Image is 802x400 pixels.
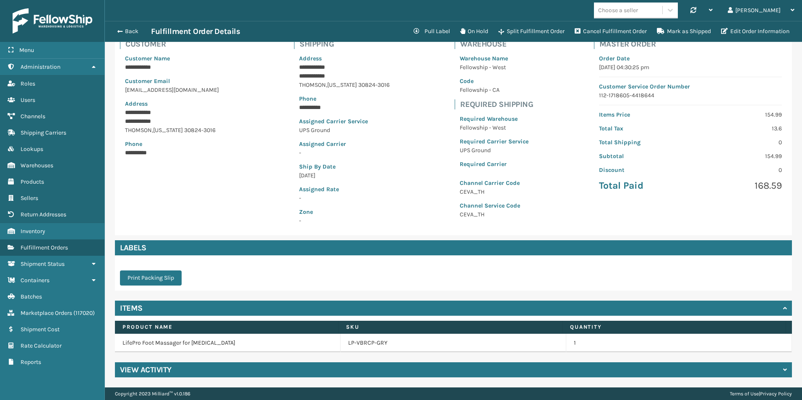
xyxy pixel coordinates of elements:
[299,94,390,103] p: Phone
[21,326,60,333] span: Shipment Cost
[460,179,529,187] p: Channel Carrier Code
[346,323,554,331] label: SKU
[599,39,787,49] h4: Master Order
[151,26,240,36] h3: Fulfillment Order Details
[716,23,794,40] button: Edit Order Information
[599,91,782,100] p: 112-1718605-4418644
[125,140,229,148] p: Phone
[460,146,529,155] p: UPS Ground
[21,80,35,87] span: Roles
[299,208,390,224] span: -
[125,39,234,49] h4: Customer
[657,28,664,34] i: Mark as Shipped
[358,81,390,88] span: 30824-3016
[21,277,49,284] span: Containers
[125,127,152,134] span: THOMSON
[21,162,53,169] span: Warehouses
[695,152,782,161] p: 154.99
[460,187,529,196] p: CEVA_TH
[599,124,685,133] p: Total Tax
[299,185,390,194] p: Assigned Rate
[695,138,782,147] p: 0
[599,138,685,147] p: Total Shipping
[21,309,72,317] span: Marketplace Orders
[299,39,395,49] h4: Shipping
[570,323,778,331] label: Quantity
[120,365,172,375] h4: View Activity
[730,391,759,397] a: Terms of Use
[21,96,35,104] span: Users
[493,23,570,40] button: Split Fulfillment Order
[21,63,60,70] span: Administration
[299,162,390,171] p: Ship By Date
[695,166,782,174] p: 0
[299,140,390,148] p: Assigned Carrier
[599,54,782,63] p: Order Date
[115,240,792,255] h4: Labels
[460,54,529,63] p: Warehouse Name
[299,194,390,203] p: -
[21,145,43,153] span: Lookups
[460,63,529,72] p: Fellowship - West
[21,358,41,366] span: Reports
[153,127,183,134] span: [US_STATE]
[112,28,151,35] button: Back
[73,309,95,317] span: ( 117020 )
[299,55,322,62] span: Address
[730,387,792,400] div: |
[348,339,388,347] a: LP-VBRCP-GRY
[460,114,529,123] p: Required Warehouse
[299,208,390,216] p: Zone
[598,6,638,15] div: Choose a seller
[13,8,92,34] img: logo
[125,86,229,94] p: [EMAIL_ADDRESS][DOMAIN_NAME]
[21,342,62,349] span: Rate Calculator
[695,124,782,133] p: 13.6
[326,81,327,88] span: ,
[599,63,782,72] p: [DATE] 04:30:25 pm
[570,23,652,40] button: Cancel Fulfillment Order
[120,303,143,313] h4: Items
[599,179,685,192] p: Total Paid
[599,152,685,161] p: Subtotal
[652,23,716,40] button: Mark as Shipped
[120,270,182,286] button: Print Packing Slip
[299,117,390,126] p: Assigned Carrier Service
[21,293,42,300] span: Batches
[460,39,534,49] h4: Warehouse
[721,28,728,34] i: Edit
[566,334,792,352] td: 1
[21,228,45,235] span: Inventory
[299,126,390,135] p: UPS Ground
[760,391,792,397] a: Privacy Policy
[695,110,782,119] p: 154.99
[460,137,529,146] p: Required Carrier Service
[299,171,390,180] p: [DATE]
[125,77,229,86] p: Customer Email
[21,211,66,218] span: Return Addresses
[460,28,465,34] i: On Hold
[599,110,685,119] p: Items Price
[115,334,341,352] td: LifePro Foot Massager for [MEDICAL_DATA]
[575,28,581,34] i: Cancel Fulfillment Order
[460,210,529,219] p: CEVA_TH
[21,244,68,251] span: Fulfillment Orders
[21,195,38,202] span: Sellers
[21,129,66,136] span: Shipping Carriers
[498,29,504,35] i: Split Fulfillment Order
[299,148,390,157] p: -
[184,127,216,134] span: 30824-3016
[21,113,45,120] span: Channels
[152,127,153,134] span: ,
[115,387,190,400] p: Copyright 2023 Milliard™ v 1.0.186
[122,323,331,331] label: Product Name
[327,81,357,88] span: [US_STATE]
[460,123,529,132] p: Fellowship - West
[299,81,326,88] span: THOMSON
[125,54,229,63] p: Customer Name
[460,99,534,109] h4: Required Shipping
[599,82,782,91] p: Customer Service Order Number
[460,86,529,94] p: Fellowship - CA
[599,166,685,174] p: Discount
[21,260,65,268] span: Shipment Status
